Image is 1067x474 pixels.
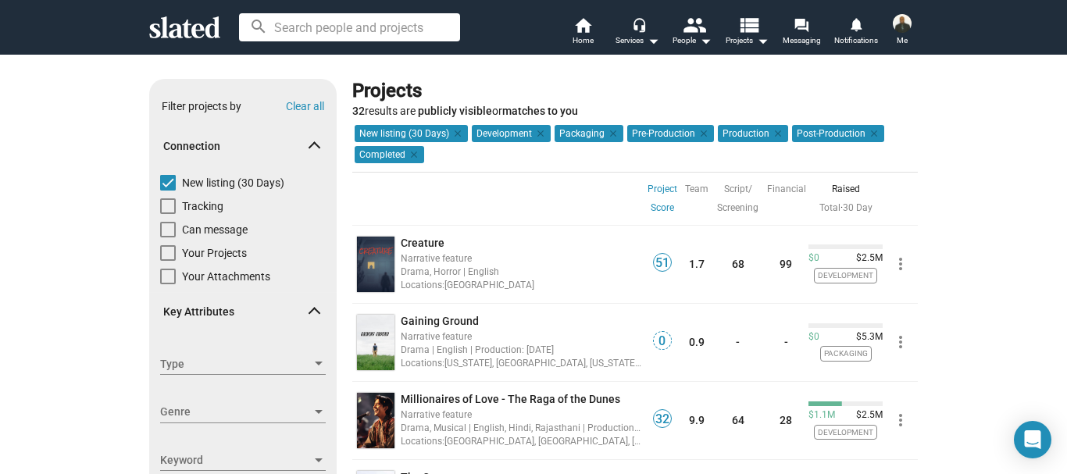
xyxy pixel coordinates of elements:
[848,16,863,31] mat-icon: notifications
[401,433,642,448] div: [GEOGRAPHIC_DATA], [GEOGRAPHIC_DATA], [GEOGRAPHIC_DATA], [GEOGRAPHIC_DATA], [GEOGRAPHIC_DATA], [G...
[355,146,424,163] mat-chip: Completed
[149,175,337,292] div: Connection
[418,105,492,117] b: publicly visible
[865,127,880,141] mat-icon: clear
[357,315,394,370] img: undefined
[182,198,223,214] span: Tracking
[632,17,646,31] mat-icon: headset_mic
[808,331,819,344] span: $0
[732,258,744,270] a: 68
[685,180,708,198] a: Team
[354,233,398,295] a: undefined
[850,252,883,265] span: $2.5M
[819,202,843,213] span: ·
[401,436,444,447] span: Locations:
[401,407,642,422] div: Narrative feature
[401,358,444,369] span: Locations:
[653,418,672,430] a: 32
[286,100,324,112] button: Clear all
[401,314,642,370] a: Gaining GroundNarrative featureDrama | English | Production: [DATE]Locations:[US_STATE], [GEOGRAP...
[814,425,877,440] span: Development
[357,393,394,448] img: undefined
[820,346,872,361] span: Packaging
[627,125,714,142] mat-chip: Pre-Production
[689,336,705,348] a: 0.9
[401,264,642,279] div: Drama, Horror | English
[163,139,310,154] span: Connection
[401,251,642,266] div: Narrative feature
[605,127,619,141] mat-icon: clear
[401,237,444,249] span: Creature
[717,180,758,217] a: Script/ Screening
[401,355,642,370] div: [US_STATE], [GEOGRAPHIC_DATA], [US_STATE], [GEOGRAPHIC_DATA]
[814,268,877,283] span: Development
[737,13,760,36] mat-icon: view_list
[695,127,709,141] mat-icon: clear
[897,31,908,50] span: Me
[401,280,444,290] span: Locations:
[893,14,912,33] img: Clifton McMillan Jr
[696,31,715,50] mat-icon: arrow_drop_down
[355,125,468,142] mat-chip: New listing (30 Days)
[808,180,883,198] div: Raised
[405,148,419,162] mat-icon: clear
[149,287,337,337] mat-expansion-panel-header: Key Attributes
[401,420,642,435] div: Drama, Musical | English, Hindi, Rajasthani | Production: [DATE]
[401,329,642,344] div: Narrative feature
[352,105,365,117] strong: 32
[883,11,921,52] button: Clifton McMillan JrMe
[654,255,671,271] span: 51
[610,16,665,50] button: Services
[401,277,642,292] div: [GEOGRAPHIC_DATA]
[573,31,594,50] span: Home
[665,16,719,50] button: People
[653,340,672,352] a: 0
[472,125,551,142] mat-chip: Development
[239,13,460,41] input: Search people and projects
[555,16,610,50] a: Home
[891,411,910,429] mat-icon: more_vert
[794,17,808,32] mat-icon: forum
[689,258,705,270] a: 1.7
[182,245,247,261] span: Your Projects
[792,125,884,142] mat-chip: Post-Production
[354,390,398,451] a: undefined
[753,31,772,50] mat-icon: arrow_drop_down
[732,414,744,426] a: 64
[654,333,671,349] span: 0
[843,202,873,213] a: 30 Day
[573,16,592,34] mat-icon: home
[850,331,883,344] span: $5.3M
[401,392,642,448] a: Millionaires of Love - The Raga of the DunesNarrative featureDrama, Musical | English, Hindi, Raj...
[401,236,642,292] a: CreatureNarrative featureDrama, Horror | EnglishLocations:[GEOGRAPHIC_DATA]
[683,13,705,36] mat-icon: people
[834,31,878,50] span: Notifications
[352,105,578,117] span: results are or
[736,336,740,348] a: -
[357,237,394,292] img: undefined
[401,393,620,405] span: Millionaires of Love - The Raga of the Dunes
[644,31,662,50] mat-icon: arrow_drop_down
[719,16,774,50] button: Projects
[850,409,883,422] span: $2.5M
[689,414,705,426] a: 9.9
[449,127,463,141] mat-icon: clear
[648,180,677,217] a: Project Score
[160,404,312,420] span: Genre
[819,202,840,213] a: Total
[182,269,270,284] span: Your Attachments
[401,342,642,357] div: Drama | English | Production: [DATE]
[401,315,479,327] span: Gaining Ground
[784,336,788,348] a: -
[891,333,910,351] mat-icon: more_vert
[767,180,806,198] a: Financial
[182,222,248,237] span: Can message
[769,127,783,141] mat-icon: clear
[718,125,788,142] mat-chip: Production
[808,409,835,422] span: $1.1M
[160,452,312,469] span: Keyword
[163,305,310,319] span: Key Attributes
[673,31,712,50] div: People
[774,16,829,50] a: Messaging
[654,412,671,427] span: 32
